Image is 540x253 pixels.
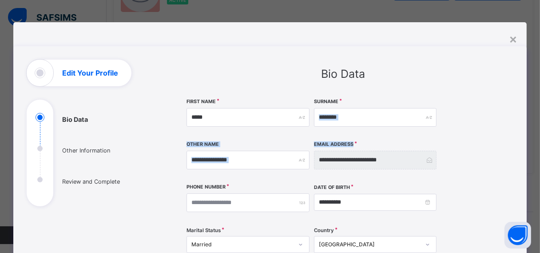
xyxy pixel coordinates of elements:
[504,222,531,249] button: Open asap
[187,227,221,233] span: Marital Status
[187,184,226,190] label: Phone Number
[187,141,219,147] label: Other Name
[314,185,350,190] label: Date of Birth
[314,141,353,147] label: Email Address
[314,227,334,233] span: Country
[191,241,293,248] div: Married
[62,69,118,76] h1: Edit Your Profile
[187,99,216,104] label: First Name
[509,31,518,46] div: ×
[319,241,420,248] div: [GEOGRAPHIC_DATA]
[322,67,365,80] span: Bio Data
[314,99,338,104] label: Surname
